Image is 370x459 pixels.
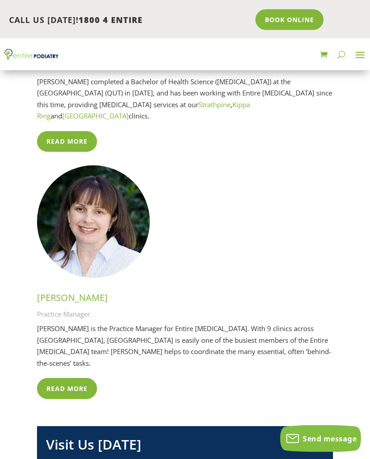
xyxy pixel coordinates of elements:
h2: Visit Us [DATE] [46,436,324,459]
a: [GEOGRAPHIC_DATA] [62,112,129,121]
p: Practice Manager [37,309,333,324]
img: Anike Hope [37,166,150,278]
p: [PERSON_NAME] completed a Bachelor of Health Science ([MEDICAL_DATA]) at the [GEOGRAPHIC_DATA] (Q... [37,77,333,123]
p: CALL US [DATE]! [9,14,249,26]
span: Send message [303,434,356,444]
a: Book Online [255,9,324,30]
span: 1800 4 ENTIRE [79,14,143,25]
p: [PERSON_NAME] is the Practice Manager for Entire [MEDICAL_DATA]. With 9 clinics across [GEOGRAPHI... [37,323,333,369]
a: Read More [37,132,97,152]
h3: [PERSON_NAME] [37,292,333,309]
a: Strathpine [199,100,231,109]
button: Send message [280,425,361,452]
a: Read More [37,378,97,399]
